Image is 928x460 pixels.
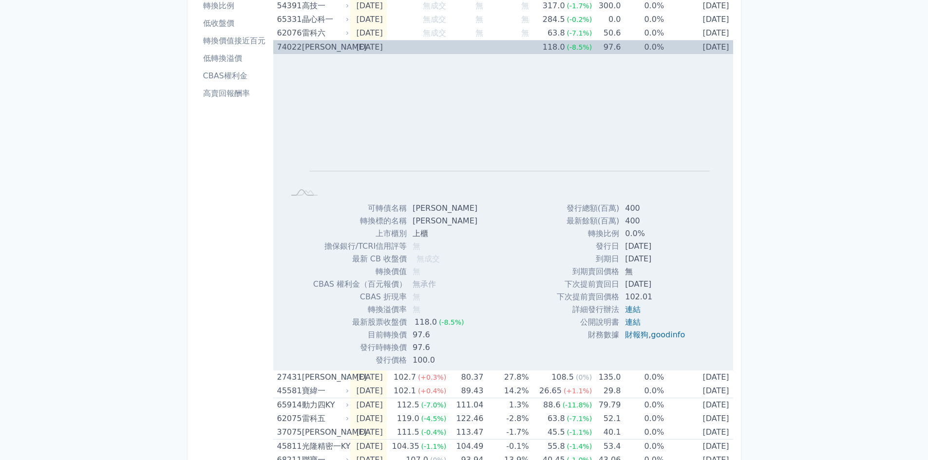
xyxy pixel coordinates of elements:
div: 119.0 [395,412,421,425]
span: (-0.4%) [421,428,447,436]
div: 27431 [277,370,300,384]
td: 到期日 [557,253,619,265]
div: 63.8 [546,26,567,40]
span: (-1.1%) [421,442,447,450]
td: [DATE] [664,398,733,412]
td: 上市櫃別 [313,227,407,240]
a: goodinfo [651,330,685,339]
td: 400 [619,202,693,215]
td: [DATE] [350,412,386,425]
div: 光隆精密一KY [302,440,347,453]
div: 雷科五 [302,412,347,425]
td: 0.0% [621,425,664,440]
td: 53.4 [592,440,621,454]
span: 無 [413,241,420,251]
td: 下次提前賣回價格 [557,291,619,303]
div: 118.0 [541,40,567,54]
a: 高賣回報酬率 [199,86,269,101]
td: 無 [619,265,693,278]
td: -0.1% [483,440,529,454]
div: 62076 [277,26,300,40]
div: 108.5 [549,370,576,384]
td: 0.0 [592,13,621,26]
td: 97.6 [592,40,621,55]
span: 無 [475,15,483,24]
td: [DATE] [350,384,386,398]
td: [DATE] [350,370,386,384]
td: 0.0% [621,398,664,412]
div: 26.65 [537,384,564,398]
div: 65331 [277,13,300,26]
div: 晶心科一 [302,13,347,26]
span: 無成交 [417,254,440,263]
td: 發行時轉換價 [313,341,407,354]
span: (0%) [576,373,592,381]
td: 104.49 [446,440,483,454]
td: [DATE] [664,13,733,26]
td: 到期賣回價格 [557,265,619,278]
td: [DATE] [619,253,693,265]
td: 發行價格 [313,354,407,367]
td: 下次提前賣回日 [557,278,619,291]
a: 連結 [625,317,641,327]
span: 無 [413,267,420,276]
td: [DATE] [619,240,693,253]
span: (+1.1%) [564,387,592,395]
div: [PERSON_NAME] [302,425,347,439]
g: Chart [301,69,710,185]
td: 113.47 [446,425,483,440]
div: 45581 [277,384,300,398]
div: 88.6 [541,398,563,412]
li: 低收盤價 [199,18,269,29]
div: 63.8 [546,412,567,425]
div: 65914 [277,398,300,412]
span: 無成交 [423,15,446,24]
li: CBAS權利金 [199,70,269,82]
div: 45.5 [546,425,567,439]
td: 最新餘額(百萬) [557,215,619,227]
td: [DATE] [350,425,386,440]
td: , [619,329,693,341]
div: 55.8 [546,440,567,453]
span: 無 [521,1,529,10]
td: [PERSON_NAME] [407,215,485,227]
td: [DATE] [664,440,733,454]
td: 27.8% [483,370,529,384]
div: [PERSON_NAME] [302,40,347,54]
span: (-8.5%) [439,318,464,326]
td: 111.04 [446,398,483,412]
td: [DATE] [350,398,386,412]
span: (-7.1%) [567,29,592,37]
span: 無 [475,42,483,52]
td: -1.7% [483,425,529,440]
td: 最新股票收盤價 [313,316,407,329]
td: 122.46 [446,412,483,425]
span: 無 [521,28,529,37]
td: CBAS 折現率 [313,291,407,303]
td: 0.0% [621,440,664,454]
div: 動力四KY [302,398,347,412]
td: 97.6 [407,341,485,354]
td: [DATE] [619,278,693,291]
span: (-4.5%) [421,415,447,423]
td: 上櫃 [407,227,485,240]
div: 118.0 [413,316,439,329]
td: 0.0% [619,227,693,240]
td: 400 [619,215,693,227]
td: 102.01 [619,291,693,303]
span: 無 [475,1,483,10]
td: -2.8% [483,412,529,425]
a: 轉換價值接近百元 [199,33,269,49]
span: (-1.1%) [567,428,592,436]
div: [PERSON_NAME] [302,370,347,384]
div: 雷科六 [302,26,347,40]
div: 62075 [277,412,300,425]
div: 74022 [277,40,300,54]
div: 111.5 [395,425,421,439]
li: 低轉換溢價 [199,53,269,64]
span: (+0.4%) [418,387,446,395]
div: 102.1 [392,384,418,398]
td: [DATE] [664,40,733,55]
td: 80.37 [446,370,483,384]
td: 79.79 [592,398,621,412]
